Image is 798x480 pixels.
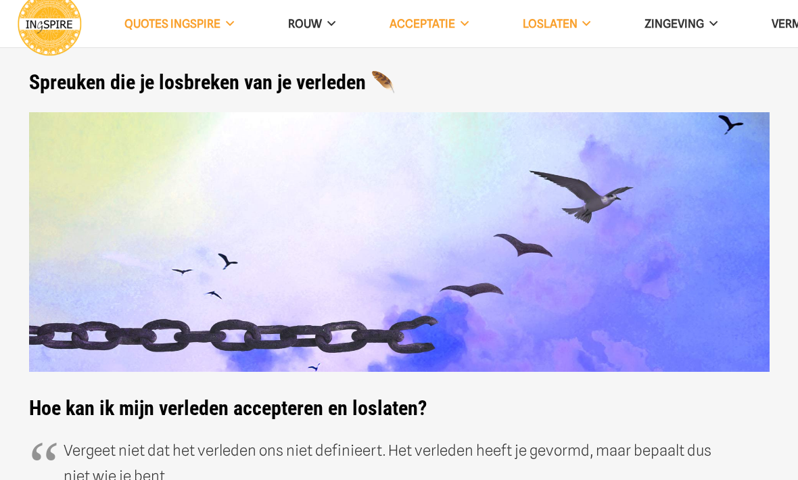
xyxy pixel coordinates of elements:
span: QUOTES INGSPIRE [124,17,220,30]
span: Loslaten [523,17,578,30]
a: Acceptatie [362,7,496,41]
a: Zingeving [617,7,745,41]
span: ROUW [288,17,322,30]
a: QUOTES INGSPIRE [97,7,261,41]
h1: Hoe kan ik mijn verleden accepteren en loslaten? [29,112,770,421]
h1: Spreuken die je losbreken van je verleden 🪶 [29,70,770,95]
a: ROUW [261,7,362,41]
a: Loslaten [496,7,618,41]
span: Zingeving [644,17,704,30]
img: Losbreken van je verleden met deze prachtige spreuken en loslaat quotes van ingspire.nl [29,112,770,373]
span: Acceptatie [390,17,455,30]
